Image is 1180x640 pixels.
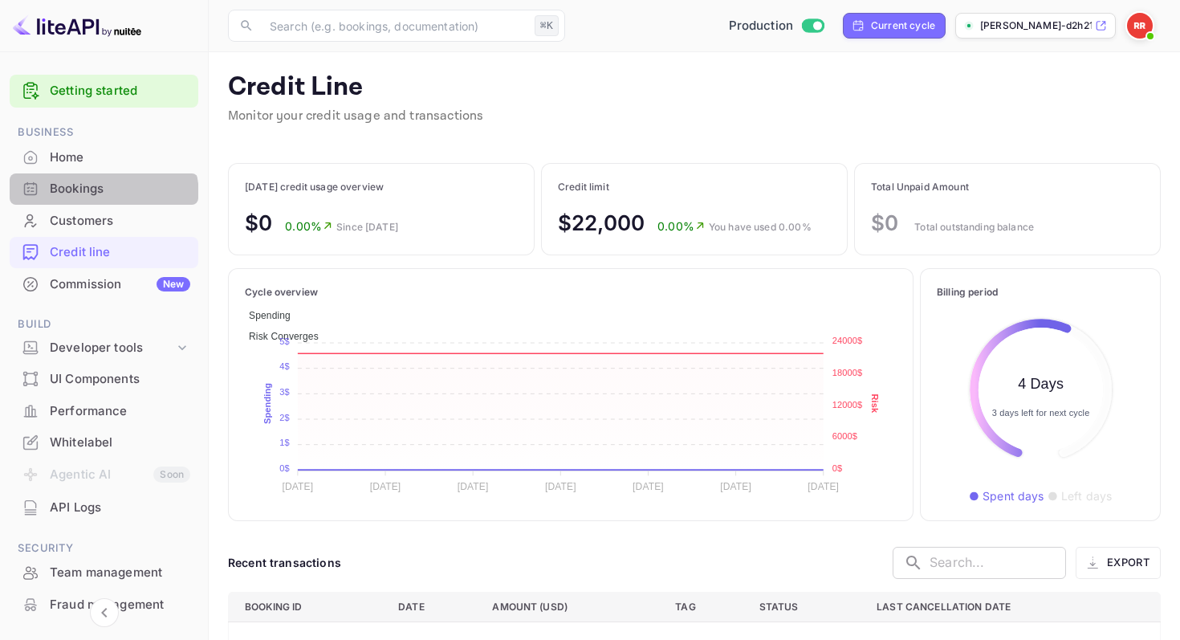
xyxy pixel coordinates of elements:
[1048,487,1113,504] p: ● Left days
[1127,13,1153,39] img: Ron Ramanan
[10,557,198,589] div: Team management
[832,463,843,472] tspan: 0$
[10,589,198,621] div: Fraud management
[969,487,1044,504] p: ● Spent days
[10,173,198,203] a: Bookings
[832,368,863,377] tspan: 18000$
[10,364,198,393] a: UI Components
[10,142,198,173] div: Home
[871,207,898,238] p: $0
[479,592,662,622] th: Amount (USD)
[10,589,198,619] a: Fraud management
[729,17,794,35] span: Production
[10,316,198,333] span: Build
[50,339,174,357] div: Developer tools
[50,434,190,452] div: Whitelabel
[285,218,333,234] p: 0.00%
[50,596,190,614] div: Fraud management
[747,592,865,622] th: Status
[980,18,1092,33] p: [PERSON_NAME]-d2h21.nuit...
[10,396,198,427] div: Performance
[279,386,290,396] tspan: 3$
[808,481,839,492] tspan: [DATE]
[50,180,190,198] div: Bookings
[937,285,1144,300] p: Billing period
[870,393,880,414] text: Risk
[245,207,272,238] p: $0
[10,540,198,557] span: Security
[50,402,190,421] div: Performance
[832,336,863,345] tspan: 24000$
[10,492,198,522] a: API Logs
[458,481,489,492] tspan: [DATE]
[662,592,746,622] th: Tag
[13,13,141,39] img: LiteAPI logo
[535,15,559,36] div: ⌘K
[10,124,198,141] span: Business
[279,412,290,422] tspan: 2$
[1076,547,1161,579] button: Export
[558,207,645,238] p: $22,000
[10,427,198,459] div: Whitelabel
[245,285,897,300] p: Cycle overview
[262,382,272,423] text: Spending
[722,17,831,35] div: Switch to Sandbox mode
[336,220,398,234] p: Since [DATE]
[50,499,190,517] div: API Logs
[279,336,290,345] tspan: 5$
[10,557,198,587] a: Team management
[228,554,341,571] div: Recent transactions
[10,206,198,235] a: Customers
[249,331,319,342] span: Risk Converges
[720,481,751,492] tspan: [DATE]
[871,180,1034,194] p: Total Unpaid Amount
[10,206,198,237] div: Customers
[10,173,198,205] div: Bookings
[633,481,664,492] tspan: [DATE]
[10,492,198,524] div: API Logs
[10,269,198,299] a: CommissionNew
[228,71,483,104] p: Credit Line
[914,220,1034,234] p: Total outstanding balance
[370,481,401,492] tspan: [DATE]
[10,269,198,300] div: CommissionNew
[709,220,812,234] p: You have used 0.00%
[157,277,190,291] div: New
[50,82,190,100] a: Getting started
[545,481,576,492] tspan: [DATE]
[50,370,190,389] div: UI Components
[864,592,1160,622] th: Last cancellation date
[245,180,398,194] p: [DATE] credit usage overview
[279,463,290,472] tspan: 0$
[10,237,198,268] div: Credit line
[50,243,190,262] div: Credit line
[279,438,290,447] tspan: 1$
[10,142,198,172] a: Home
[657,218,706,234] p: 0.00%
[50,564,190,582] div: Team management
[10,237,198,267] a: Credit line
[229,592,386,622] th: Booking ID
[228,107,483,126] p: Monitor your credit usage and transactions
[279,361,290,371] tspan: 4$
[10,364,198,395] div: UI Components
[832,399,863,409] tspan: 12000$
[50,212,190,230] div: Customers
[832,431,857,441] tspan: 6000$
[10,75,198,108] div: Getting started
[50,275,190,294] div: Commission
[260,10,528,42] input: Search (e.g. bookings, documentation)
[90,598,119,627] button: Collapse navigation
[930,547,1066,579] input: Search...
[249,310,291,321] span: Spending
[385,592,479,622] th: Date
[10,427,198,457] a: Whitelabel
[50,149,190,167] div: Home
[283,481,314,492] tspan: [DATE]
[10,396,198,426] a: Performance
[871,18,935,33] div: Current cycle
[558,180,812,194] p: Credit limit
[10,334,198,362] div: Developer tools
